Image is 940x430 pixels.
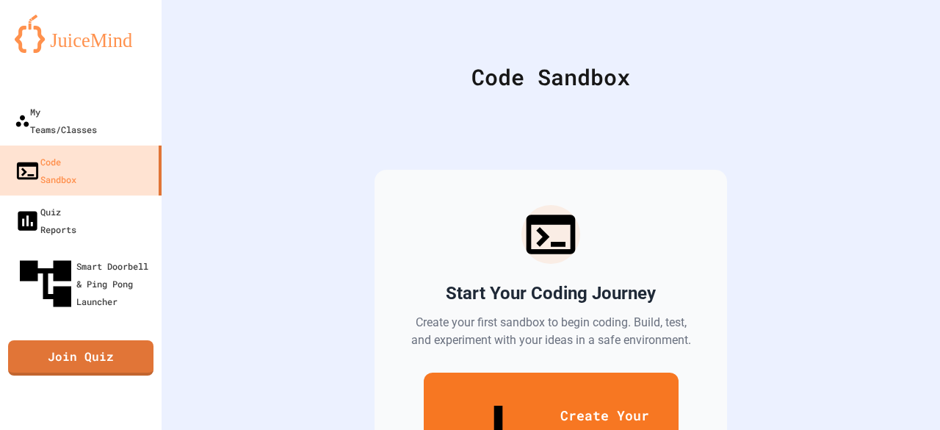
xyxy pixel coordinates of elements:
[15,153,76,188] div: Code Sandbox
[15,253,156,315] div: Smart Doorbell & Ping Pong Launcher
[818,307,925,370] iframe: chat widget
[15,203,76,238] div: Quiz Reports
[15,103,97,138] div: My Teams/Classes
[446,282,656,305] h2: Start Your Coding Journey
[198,60,903,93] div: Code Sandbox
[15,15,147,53] img: logo-orange.svg
[878,371,925,415] iframe: chat widget
[410,314,692,349] p: Create your first sandbox to begin coding. Build, test, and experiment with your ideas in a safe ...
[8,340,153,376] a: Join Quiz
